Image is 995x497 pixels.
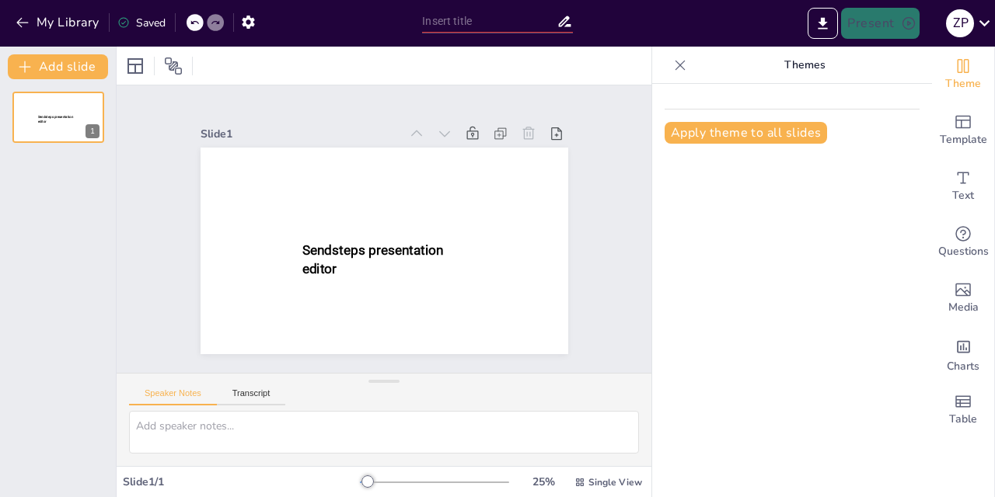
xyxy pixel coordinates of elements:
span: Sendsteps presentation editor [38,115,73,123]
div: Add text boxes [932,158,994,214]
div: 25 % [525,474,562,489]
span: Text [952,187,974,204]
div: Slide 1 / 1 [123,474,360,489]
div: Add charts and graphs [932,326,994,382]
span: Theme [945,75,981,92]
button: Apply theme to all slides [665,122,827,144]
div: Change the overall theme [932,47,994,103]
button: Transcript [217,388,286,405]
div: Get real-time input from your audience [932,214,994,270]
span: Position [164,57,183,75]
div: Add images, graphics, shapes or video [932,270,994,326]
button: Export to PowerPoint [808,8,838,39]
div: Layout [123,54,148,78]
span: Sendsteps presentation editor [302,242,443,276]
div: Add ready made slides [932,103,994,158]
div: Saved [117,16,166,30]
button: Add slide [8,54,108,79]
input: Insert title [422,10,556,33]
div: 1 [86,124,99,138]
span: Charts [947,358,979,375]
button: Z P [946,8,974,39]
span: Questions [938,243,989,260]
p: Themes [693,47,916,84]
button: Present [841,8,919,39]
div: Add a table [932,382,994,438]
button: My Library [12,10,106,35]
span: Single View [588,476,642,488]
span: Table [949,411,977,428]
div: Slide 1 [201,127,400,141]
span: Media [948,299,979,316]
div: Z P [946,9,974,37]
button: Speaker Notes [129,388,217,405]
div: Sendsteps presentation editor1 [12,92,104,143]
span: Template [940,131,987,148]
